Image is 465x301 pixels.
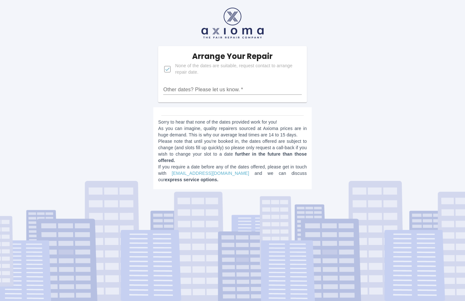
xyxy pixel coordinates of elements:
[175,63,296,76] span: None of the dates are suitable, request contact to arrange repair date.
[158,151,307,163] b: further in the future than those offered.
[201,8,264,38] img: axioma
[192,51,273,61] h5: Arrange Your Repair
[158,119,307,183] p: Sorry to hear that none of the dates provided work for you! As you can imagine, quality repairers...
[165,177,218,182] b: express service options.
[172,171,249,176] a: [EMAIL_ADDRESS][DOMAIN_NAME]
